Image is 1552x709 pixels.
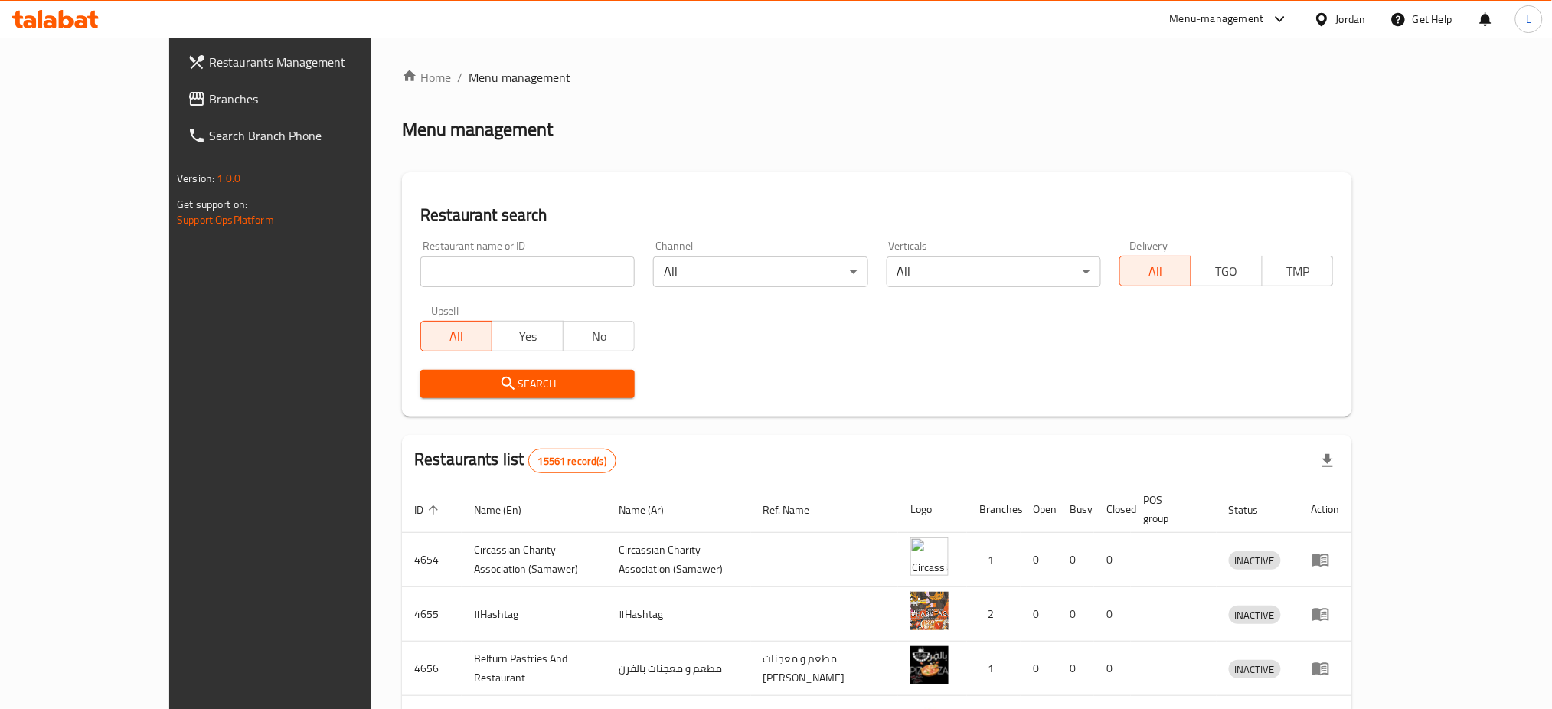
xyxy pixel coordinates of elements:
td: 0 [1094,533,1131,587]
span: Branches [209,90,417,108]
span: ID [414,501,443,519]
td: 2 [967,587,1021,642]
td: مطعم و معجنات بالفرن [606,642,751,696]
div: Total records count [528,449,616,473]
span: 1.0.0 [217,168,240,188]
th: Action [1299,486,1352,533]
span: No [570,325,629,348]
div: INACTIVE [1229,551,1281,570]
button: All [420,321,492,351]
button: Search [420,370,635,398]
img: ​Circassian ​Charity ​Association​ (Samawer) [910,537,949,576]
span: L [1526,11,1531,28]
button: TMP [1262,256,1334,286]
td: 0 [1021,642,1057,696]
div: Menu-management [1170,10,1264,28]
span: INACTIVE [1229,552,1281,570]
th: Open [1021,486,1057,533]
h2: Menu management [402,117,553,142]
label: Upsell [431,305,459,316]
span: All [427,325,486,348]
td: 4654 [402,533,462,587]
span: Search [433,374,622,394]
a: Branches [175,80,429,117]
span: Yes [498,325,557,348]
span: TGO [1197,260,1256,283]
span: Version: [177,168,214,188]
td: 1 [967,533,1021,587]
td: 0 [1094,587,1131,642]
th: Closed [1094,486,1131,533]
td: 4655 [402,587,462,642]
td: ​Circassian ​Charity ​Association​ (Samawer) [606,533,751,587]
h2: Restaurants list [414,448,616,473]
span: Get support on: [177,194,247,214]
label: Delivery [1130,240,1168,251]
span: Restaurants Management [209,53,417,71]
button: Yes [492,321,564,351]
span: POS group [1143,491,1198,528]
div: All [887,256,1101,287]
nav: breadcrumb [402,68,1352,87]
div: All [653,256,867,287]
span: Search Branch Phone [209,126,417,145]
th: Branches [967,486,1021,533]
button: TGO [1191,256,1263,286]
span: Status [1229,501,1279,519]
span: Ref. Name [763,501,830,519]
span: Name (Ar) [619,501,684,519]
span: INACTIVE [1229,661,1281,678]
td: #Hashtag [606,587,751,642]
th: Busy [1057,486,1094,533]
td: 0 [1094,642,1131,696]
td: #Hashtag [462,587,606,642]
img: #Hashtag [910,592,949,630]
td: 0 [1021,533,1057,587]
div: Menu [1312,551,1340,569]
span: All [1126,260,1185,283]
a: Support.OpsPlatform [177,210,274,230]
div: Menu [1312,605,1340,623]
input: Search for restaurant name or ID.. [420,256,635,287]
li: / [457,68,462,87]
td: 0 [1021,587,1057,642]
td: 4656 [402,642,462,696]
td: مطعم و معجنات [PERSON_NAME] [751,642,898,696]
img: Belfurn Pastries And Restaurant [910,646,949,684]
button: No [563,321,635,351]
td: 0 [1057,587,1094,642]
td: 1 [967,642,1021,696]
a: Search Branch Phone [175,117,429,154]
td: Belfurn Pastries And Restaurant [462,642,606,696]
div: INACTIVE [1229,660,1281,678]
span: INACTIVE [1229,606,1281,624]
td: 0 [1057,533,1094,587]
td: 0 [1057,642,1094,696]
div: Export file [1309,443,1346,479]
span: Name (En) [474,501,541,519]
td: ​Circassian ​Charity ​Association​ (Samawer) [462,533,606,587]
div: Jordan [1336,11,1366,28]
span: Menu management [469,68,570,87]
h2: Restaurant search [420,204,1334,227]
th: Logo [898,486,967,533]
button: All [1119,256,1191,286]
div: Menu [1312,659,1340,678]
span: TMP [1269,260,1328,283]
a: Restaurants Management [175,44,429,80]
span: 15561 record(s) [529,454,616,469]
